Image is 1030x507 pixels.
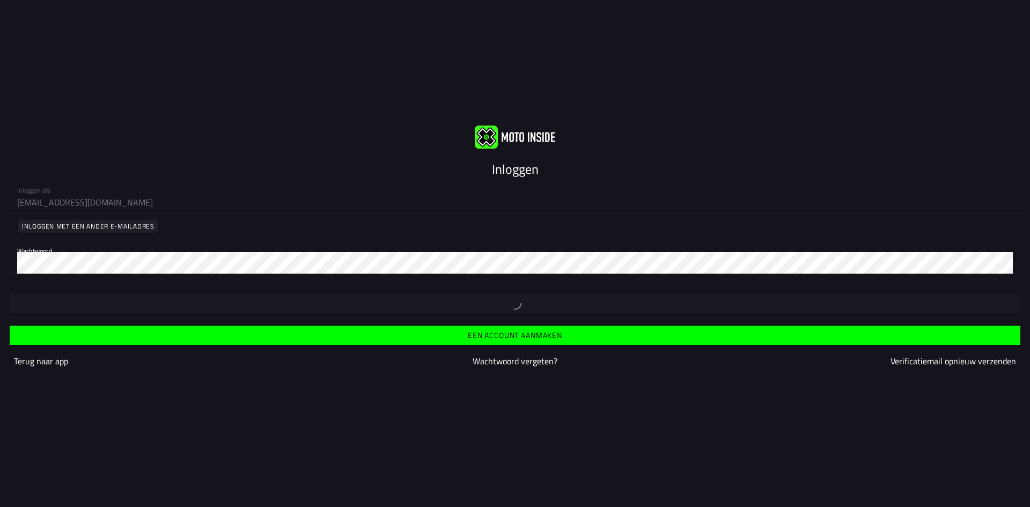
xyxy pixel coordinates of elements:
font: Inloggen [492,159,539,179]
a: Verificatiemail opnieuw verzenden [891,355,1016,368]
font: Een account aanmaken [468,329,562,341]
a: Terug naar app [14,355,68,368]
font: Inloggen met een ander e-mailadres [22,221,154,231]
a: Wachtwoord vergeten? [473,355,557,368]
